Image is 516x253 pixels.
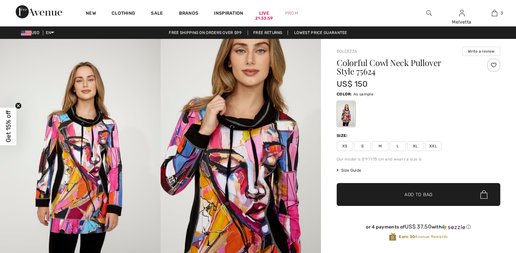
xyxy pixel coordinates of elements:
span: US$ 37.50 [405,223,432,230]
span: L [390,141,406,151]
div: 21:33:59 [255,15,273,22]
span: M [372,141,388,151]
span: XS [337,141,353,151]
a: Free Returns [248,30,288,35]
span: EN [46,30,54,35]
a: Brands [179,10,199,17]
span: Add to Bag [404,191,433,198]
a: Clothing [112,10,135,17]
div: Melvetta [446,19,478,25]
img: search the website [426,9,432,17]
span: Color: [337,92,352,96]
div: or 4 payments of with [337,224,500,230]
img: My Info [459,9,465,17]
button: Close teaser [15,103,22,109]
img: Avenue Rewards [389,232,396,241]
span: Size Guide [337,167,361,173]
span: S [354,141,371,151]
button: Write a review [462,47,500,56]
div: As sample [338,102,355,126]
span: Inspiration [214,10,243,17]
span: USD [21,30,42,35]
div: Size: [337,133,349,139]
img: 1ère Avenue [16,5,62,18]
a: Dolcezza [337,49,357,54]
span: Get 15% off [5,110,12,143]
img: Bag.svg [480,190,488,199]
h1: Colorful Cowl Neck Pullover Style 75624 [337,59,473,76]
div: or 4 payments ofUS$ 37.50withSezzle Click to learn more about Sezzle [337,224,500,232]
a: Sign In [459,10,465,16]
img: Sezzle [442,224,465,230]
a: Prom [285,10,298,17]
a: Free shipping on orders over $99 [164,30,247,35]
a: Sale [151,10,163,17]
div: Our model is 5'9"/175 cm and wears a size 6. [337,156,500,162]
strong: Earn 30 [399,234,415,239]
span: XL [407,141,424,151]
span: 3 [501,10,503,16]
a: New [86,10,96,17]
span: Avenue Rewards [399,234,448,240]
a: 3 [478,9,510,17]
img: My Bag [492,9,497,17]
span: XXL [425,141,441,151]
button: Add to Bag [337,183,500,206]
a: Live21:33:59 [259,10,269,17]
span: US$ 150 [337,79,367,89]
a: Lowest Price Guarantee [289,30,352,35]
span: As sample [353,92,373,96]
img: US Dollar [21,30,31,36]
